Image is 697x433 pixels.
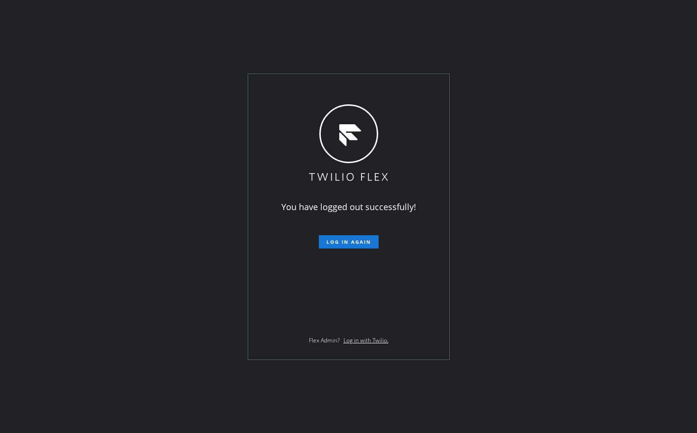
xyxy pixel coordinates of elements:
span: Flex Admin? [309,336,340,344]
a: Log in with Twilio. [344,336,389,344]
span: You have logged out successfully! [281,201,416,212]
button: Log in again [319,235,379,249]
span: Log in again [326,239,371,245]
